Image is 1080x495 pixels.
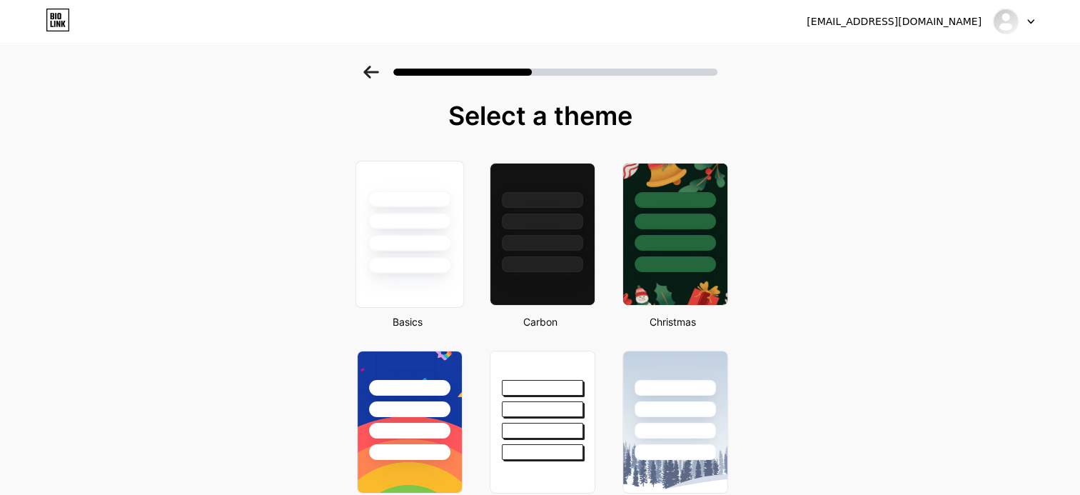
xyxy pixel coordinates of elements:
div: Christmas [618,314,728,329]
div: Select a theme [351,101,730,130]
div: [EMAIL_ADDRESS][DOMAIN_NAME] [807,14,981,29]
img: Preloved Pitara [992,8,1019,35]
div: Carbon [485,314,595,329]
div: Basics [353,314,463,329]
